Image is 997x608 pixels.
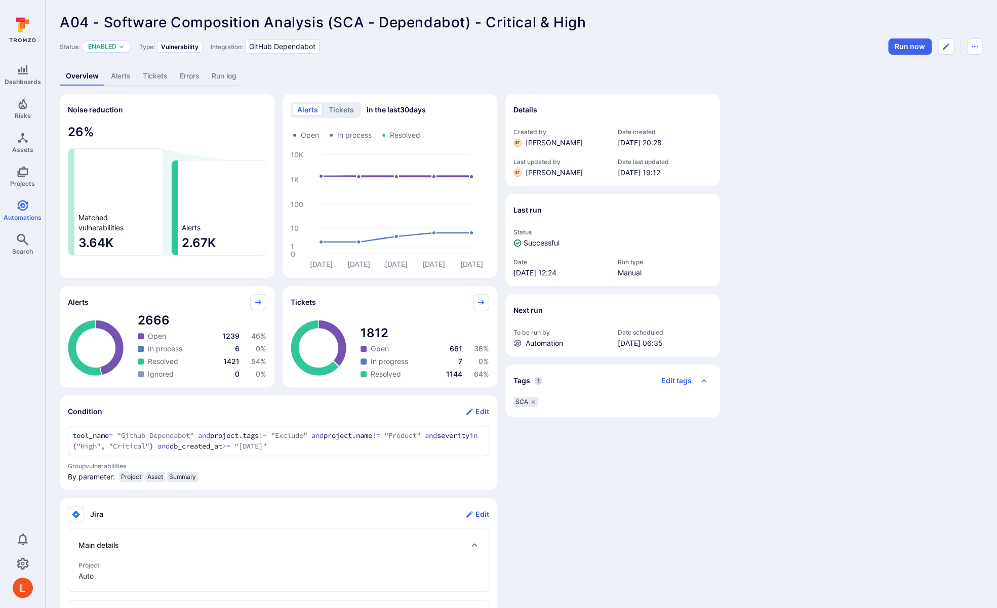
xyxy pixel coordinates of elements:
button: tickets [324,104,358,116]
span: 0 [235,370,240,378]
span: Projects [10,180,35,187]
span: Summary [169,473,196,481]
span: Open [371,344,389,354]
span: In progress [371,356,408,367]
span: [DATE] 19:12 [618,168,712,178]
text: [DATE] [460,260,483,268]
h2: Next run [513,305,543,315]
span: Resolved [390,130,420,140]
span: Run type [618,258,712,266]
text: [DATE] [385,260,408,268]
span: 661 [450,344,462,353]
button: Automation menu [967,38,983,55]
span: 1 [534,377,542,385]
span: Date [513,258,608,266]
span: Type: [139,43,155,51]
span: Manual [618,268,712,278]
div: Vulnerability [157,41,203,53]
a: Run log [206,67,243,86]
h2: Jira [90,509,103,519]
button: Edit [465,403,489,420]
span: Created by [513,128,608,136]
h2: Tags [513,376,530,386]
section: Last run widget [505,194,720,286]
span: Status [513,228,712,236]
span: [DATE] 06:35 [618,338,712,348]
span: 26 % [68,124,266,140]
span: 6 [235,344,240,353]
span: Dashboards [5,78,41,86]
h2: Last run [513,205,542,215]
span: [PERSON_NAME] [526,138,583,148]
text: 0 [291,250,295,258]
span: Resolved [371,369,401,379]
span: Risks [15,112,31,119]
text: 100 [291,200,303,209]
span: [PERSON_NAME] [526,168,583,178]
span: Noise reduction [68,105,123,114]
div: Billy Tinnes [513,139,522,147]
span: Open [301,130,319,140]
span: 64 % [474,370,489,378]
span: Project [121,473,141,481]
span: total [138,312,266,329]
text: [DATE] [310,260,333,268]
section: Condition widget [60,395,497,490]
button: Expand dropdown [118,44,125,50]
div: Billy Tinnes [513,169,522,177]
span: Successful [524,238,560,248]
button: Enabled [88,43,116,51]
text: 10 [291,224,299,232]
span: 46 % [251,332,266,340]
span: in the last 30 days [367,105,426,115]
textarea: Add condition [72,430,485,452]
span: 0 % [256,370,266,378]
span: [DATE] 20:28 [618,138,712,148]
text: 1K [291,175,299,184]
span: SCA [515,398,528,406]
span: Asset [147,473,163,481]
span: Assets [12,146,33,153]
button: Edit automation [938,38,954,55]
span: 54 % [251,357,266,366]
div: Tickets pie widget [283,286,497,387]
span: GitHub Dependabot [249,42,315,52]
span: In process [337,130,372,140]
span: Last updated by [513,158,608,166]
span: Date scheduled [618,329,712,336]
span: Project [78,561,478,569]
span: total [361,325,489,341]
span: By parameter: [68,472,115,486]
a: Overview [60,67,105,86]
section: Details widget [505,94,720,186]
span: 2.67K [182,235,262,251]
span: 3.64K [78,235,158,251]
span: ticket project [78,571,478,581]
span: Matched vulnerabilities [78,213,124,233]
h2: Details [513,105,537,115]
span: Date created [618,128,712,136]
span: 0 % [478,357,489,366]
span: Main details [78,540,119,550]
span: Status: [60,43,79,51]
span: In process [148,344,182,354]
section: Next run widget [505,294,720,356]
div: Automation tabs [60,67,983,86]
span: Ignored [148,369,174,379]
text: [DATE] [347,260,370,268]
span: 36 % [474,344,489,353]
button: Edit tags [653,373,692,389]
span: 1239 [222,332,240,340]
span: To be run by [513,329,608,336]
span: Date last updated [618,158,712,166]
text: 10K [291,150,303,159]
img: ACg8ocL1zoaGYHINvVelaXD2wTMKGlaFbOiGNlSQVKsddkbQKplo=s96-c [13,578,33,598]
button: Edit [465,506,489,522]
text: [DATE] [422,260,445,268]
div: Alerts pie widget [60,286,274,387]
a: Alerts [105,67,137,86]
a: Tickets [137,67,174,86]
span: Resolved [148,356,178,367]
div: Alerts/Tickets trend [283,94,497,278]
